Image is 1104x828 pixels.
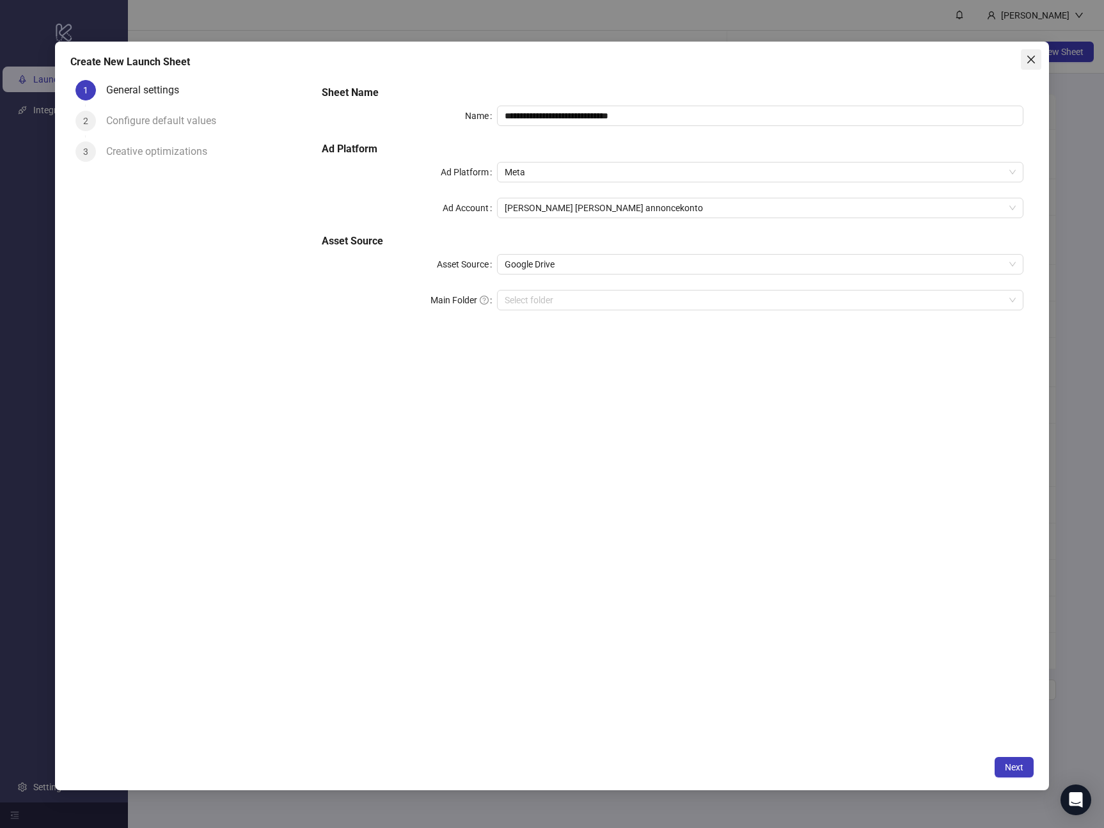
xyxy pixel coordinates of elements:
div: Configure default values [106,111,226,131]
span: Meta [505,163,1016,182]
span: 3 [83,147,88,157]
h5: Sheet Name [322,85,1023,100]
input: Name [497,106,1023,126]
button: Next [995,757,1034,777]
label: Asset Source [437,254,497,275]
div: General settings [106,80,189,100]
h5: Asset Source [322,234,1023,249]
label: Ad Account [443,198,497,218]
span: question-circle [480,296,489,305]
span: Wood Wood annoncekonto [505,198,1016,218]
label: Name [465,106,497,126]
span: 2 [83,116,88,126]
span: close [1026,54,1036,65]
label: Main Folder [430,290,497,310]
span: Google Drive [505,255,1016,274]
span: Next [1005,762,1023,772]
span: 1 [83,85,88,95]
div: Create New Launch Sheet [70,54,1033,70]
label: Ad Platform [441,162,497,182]
div: Open Intercom Messenger [1061,784,1091,815]
button: Close [1021,49,1041,70]
div: Creative optimizations [106,141,217,162]
h5: Ad Platform [322,141,1023,157]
